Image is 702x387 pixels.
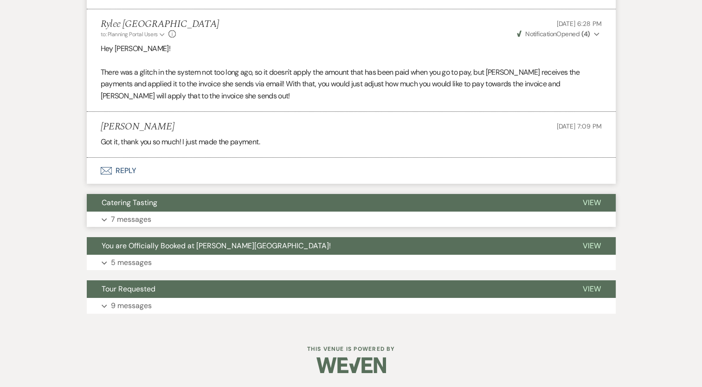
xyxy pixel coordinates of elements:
p: Got it, thank you so much! I just made the payment. [101,136,602,148]
p: There was a glitch in the system not too long ago, so it doesn't apply the amount that has been p... [101,66,602,102]
h5: Rylee [GEOGRAPHIC_DATA] [101,19,219,30]
span: Opened [517,30,590,38]
span: View [583,284,601,294]
span: [DATE] 7:09 PM [556,122,601,130]
span: Notification [525,30,556,38]
span: View [583,198,601,207]
p: 9 messages [111,300,152,312]
button: NotificationOpened (4) [515,29,602,39]
span: to: Planning Portal Users [101,31,158,38]
button: You are Officially Booked at [PERSON_NAME][GEOGRAPHIC_DATA]! [87,237,568,255]
button: Catering Tasting [87,194,568,212]
h5: [PERSON_NAME] [101,121,174,133]
span: Catering Tasting [102,198,157,207]
button: Tour Requested [87,280,568,298]
button: 5 messages [87,255,616,271]
span: You are Officially Booked at [PERSON_NAME][GEOGRAPHIC_DATA]! [102,241,331,251]
button: View [568,280,616,298]
button: 9 messages [87,298,616,314]
span: View [583,241,601,251]
button: 7 messages [87,212,616,227]
img: Weven Logo [316,349,386,381]
span: Tour Requested [102,284,155,294]
span: [DATE] 6:28 PM [556,19,601,28]
strong: ( 4 ) [581,30,590,38]
p: Hey [PERSON_NAME]! [101,43,602,55]
button: View [568,237,616,255]
p: 5 messages [111,257,152,269]
button: Reply [87,158,616,184]
button: View [568,194,616,212]
p: 7 messages [111,213,151,226]
button: to: Planning Portal Users [101,30,167,39]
